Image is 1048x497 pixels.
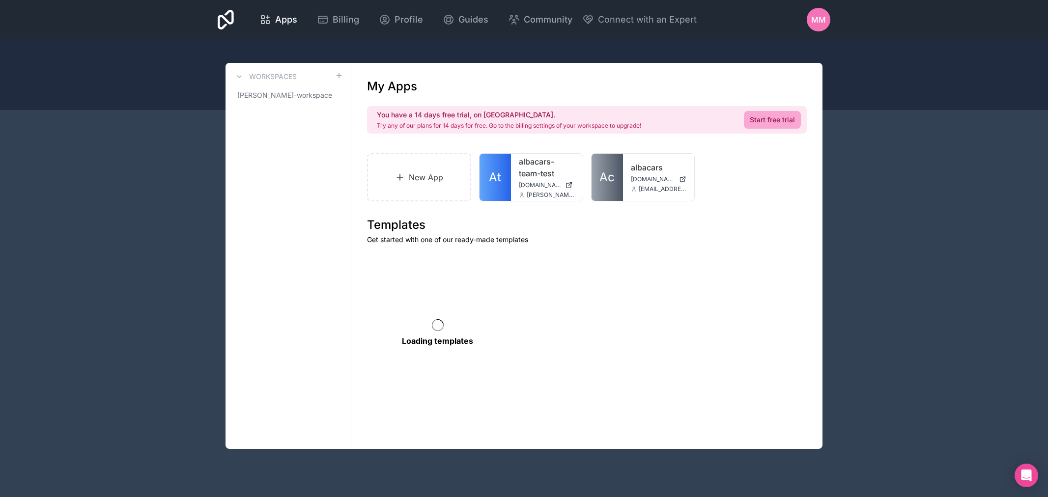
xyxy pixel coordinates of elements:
h3: Workspaces [249,72,297,82]
h1: Templates [367,217,807,233]
a: Workspaces [233,71,297,83]
span: [PERSON_NAME][EMAIL_ADDRESS][DOMAIN_NAME] [527,191,575,199]
a: Start free trial [744,111,801,129]
span: [DOMAIN_NAME] [519,181,561,189]
span: Ac [599,169,615,185]
span: [PERSON_NAME]-workspace [237,90,332,100]
span: Profile [395,13,423,27]
span: Apps [275,13,297,27]
a: New App [367,153,471,201]
p: Loading templates [402,335,473,347]
a: Community [500,9,580,30]
span: Guides [458,13,488,27]
a: Apps [252,9,305,30]
a: [DOMAIN_NAME] [631,175,687,183]
h2: You have a 14 days free trial, on [GEOGRAPHIC_DATA]. [377,110,641,120]
a: Ac [592,154,623,201]
span: MM [811,14,826,26]
a: Profile [371,9,431,30]
a: Billing [309,9,367,30]
a: At [480,154,511,201]
p: Get started with one of our ready-made templates [367,235,807,245]
a: albacars [631,162,687,173]
span: Billing [333,13,359,27]
p: Try any of our plans for 14 days for free. Go to the billing settings of your workspace to upgrade! [377,122,641,130]
span: [DOMAIN_NAME] [631,175,676,183]
h1: My Apps [367,79,417,94]
button: Connect with an Expert [582,13,697,27]
a: [DOMAIN_NAME] [519,181,575,189]
a: albacars-team-test [519,156,575,179]
span: Connect with an Expert [598,13,697,27]
a: [PERSON_NAME]-workspace [233,86,343,104]
div: Open Intercom Messenger [1015,464,1038,487]
span: At [489,169,501,185]
span: Community [524,13,572,27]
span: [EMAIL_ADDRESS][DOMAIN_NAME] [639,185,687,193]
a: Guides [435,9,496,30]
